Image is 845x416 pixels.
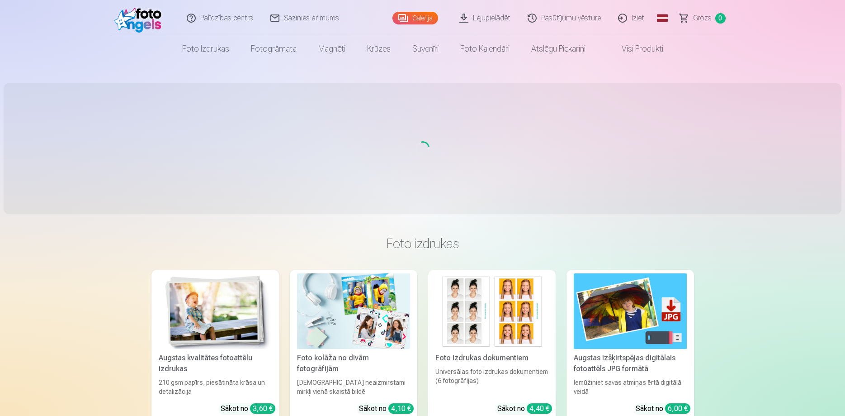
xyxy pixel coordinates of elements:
img: Foto izdrukas dokumentiem [435,273,548,349]
div: Sākot no [221,403,275,414]
div: Sākot no [636,403,690,414]
a: Fotogrāmata [240,36,307,62]
div: Universālas foto izdrukas dokumentiem (6 fotogrāfijas) [432,367,552,396]
a: Suvenīri [401,36,449,62]
div: Sākot no [359,403,414,414]
div: Augstas kvalitātes fotoattēlu izdrukas [155,353,275,374]
div: Iemūžiniet savas atmiņas ērtā digitālā veidā [570,378,690,396]
a: Visi produkti [596,36,674,62]
img: Augstas izšķirtspējas digitālais fotoattēls JPG formātā [574,273,687,349]
h3: Foto izdrukas [159,235,687,252]
a: Atslēgu piekariņi [520,36,596,62]
div: 4,40 € [527,403,552,414]
img: /fa1 [114,4,166,33]
a: Magnēti [307,36,356,62]
div: Foto izdrukas dokumentiem [432,353,552,363]
a: Galerija [392,12,438,24]
div: 4,10 € [388,403,414,414]
img: Augstas kvalitātes fotoattēlu izdrukas [159,273,272,349]
div: 210 gsm papīrs, piesātināta krāsa un detalizācija [155,378,275,396]
img: Foto kolāža no divām fotogrāfijām [297,273,410,349]
div: Sākot no [497,403,552,414]
a: Foto kalendāri [449,36,520,62]
div: [DEMOGRAPHIC_DATA] neaizmirstami mirkļi vienā skaistā bildē [293,378,414,396]
div: Foto kolāža no divām fotogrāfijām [293,353,414,374]
div: Augstas izšķirtspējas digitālais fotoattēls JPG formātā [570,353,690,374]
a: Foto izdrukas [171,36,240,62]
div: 6,00 € [665,403,690,414]
span: Grozs [693,13,712,24]
div: 3,60 € [250,403,275,414]
a: Krūzes [356,36,401,62]
span: 0 [715,13,726,24]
